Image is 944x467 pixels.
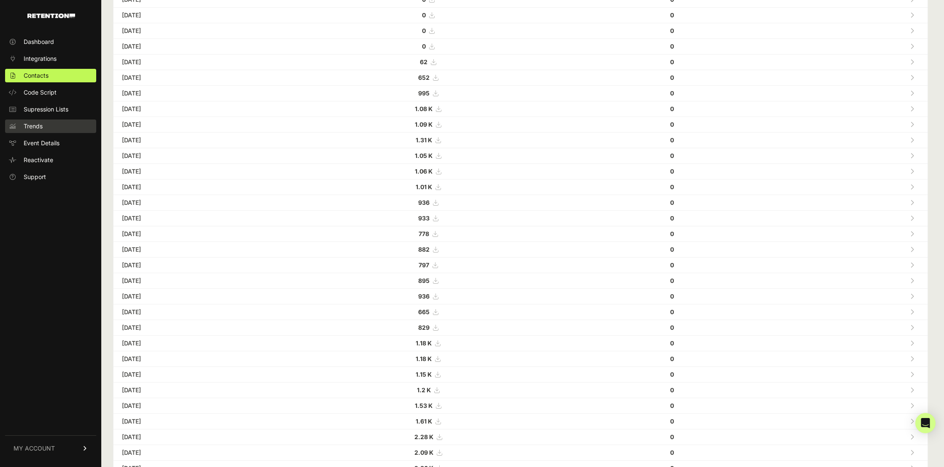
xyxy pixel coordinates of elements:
td: [DATE] [114,429,291,445]
td: [DATE] [114,383,291,398]
strong: 0 [670,339,674,347]
a: Reactivate [5,153,96,167]
strong: 0 [670,168,674,175]
strong: 882 [418,246,430,253]
a: Contacts [5,69,96,82]
strong: 0 [670,371,674,378]
strong: 2.09 K [414,449,433,456]
strong: 995 [418,90,430,97]
strong: 0 [422,43,426,50]
strong: 0 [670,43,674,50]
a: 1.31 K [416,136,441,144]
strong: 652 [418,74,430,81]
td: [DATE] [114,164,291,179]
strong: 2.28 K [414,433,433,440]
span: MY ACCOUNT [14,444,55,453]
a: 995 [418,90,438,97]
a: 1.05 K [415,152,441,159]
strong: 0 [670,136,674,144]
td: [DATE] [114,398,291,414]
strong: 1.01 K [416,183,432,190]
a: 2.09 K [414,449,442,456]
a: Dashboard [5,35,96,49]
strong: 936 [418,199,430,206]
a: 1.08 K [415,105,441,112]
td: [DATE] [114,258,291,273]
a: 1.01 K [416,183,441,190]
a: Supression Lists [5,103,96,116]
strong: 829 [418,324,430,331]
td: [DATE] [114,70,291,86]
strong: 0 [670,386,674,394]
strong: 1.08 K [415,105,433,112]
td: [DATE] [114,195,291,211]
strong: 665 [418,308,430,315]
td: [DATE] [114,54,291,70]
a: 2.28 K [414,433,442,440]
strong: 62 [420,58,427,65]
a: Code Script [5,86,96,99]
a: 1.2 K [417,386,439,394]
span: Reactivate [24,156,53,164]
strong: 0 [670,199,674,206]
strong: 0 [670,121,674,128]
span: Integrations [24,54,57,63]
td: [DATE] [114,351,291,367]
td: [DATE] [114,414,291,429]
a: 882 [418,246,438,253]
strong: 1.06 K [415,168,433,175]
a: Trends [5,119,96,133]
strong: 895 [418,277,430,284]
a: 1.09 K [415,121,441,128]
strong: 0 [670,105,674,112]
strong: 0 [670,214,674,222]
a: 1.18 K [416,339,440,347]
td: [DATE] [114,336,291,351]
strong: 0 [670,433,674,440]
td: [DATE] [114,8,291,23]
td: [DATE] [114,133,291,148]
a: 829 [418,324,438,331]
a: 895 [418,277,438,284]
strong: 1.18 K [416,355,432,362]
a: 665 [418,308,438,315]
span: Support [24,173,46,181]
td: [DATE] [114,273,291,289]
a: 778 [419,230,438,237]
strong: 1.05 K [415,152,433,159]
a: 652 [418,74,438,81]
td: [DATE] [114,179,291,195]
a: 933 [418,214,438,222]
strong: 0 [670,324,674,331]
strong: 0 [670,183,674,190]
img: Retention.com [27,14,75,18]
strong: 1.53 K [415,402,433,409]
a: 1.06 K [415,168,441,175]
a: Integrations [5,52,96,65]
strong: 0 [670,90,674,97]
strong: 0 [670,27,674,34]
td: [DATE] [114,23,291,39]
div: Open Intercom Messenger [915,413,936,433]
strong: 0 [422,11,426,19]
td: [DATE] [114,148,291,164]
strong: 0 [670,230,674,237]
a: 1.15 K [416,371,440,378]
a: 797 [419,261,438,269]
a: 1.61 K [416,418,441,425]
strong: 0 [670,74,674,81]
a: 1.18 K [416,355,440,362]
span: Trends [24,122,43,130]
strong: 1.2 K [417,386,431,394]
strong: 778 [419,230,429,237]
strong: 0 [670,261,674,269]
strong: 933 [418,214,430,222]
td: [DATE] [114,367,291,383]
td: [DATE] [114,86,291,101]
a: MY ACCOUNT [5,435,96,461]
td: [DATE] [114,101,291,117]
td: [DATE] [114,304,291,320]
strong: 0 [670,246,674,253]
a: Event Details [5,136,96,150]
strong: 1.18 K [416,339,432,347]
